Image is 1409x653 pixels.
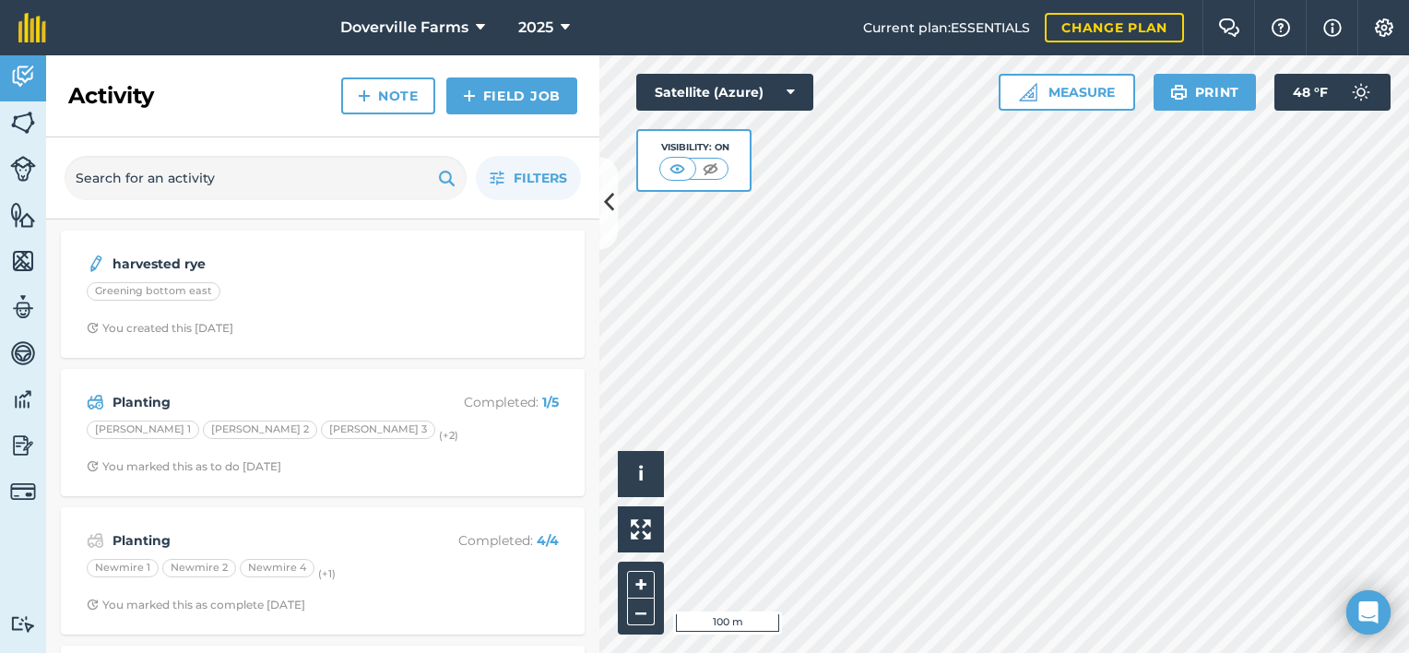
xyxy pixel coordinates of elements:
[18,13,46,42] img: fieldmargin Logo
[10,201,36,229] img: svg+xml;base64,PHN2ZyB4bWxucz0iaHR0cDovL3d3dy53My5vcmcvMjAwMC9zdmciIHdpZHRoPSI1NiIgaGVpZ2h0PSI2MC...
[631,519,651,540] img: Four arrows, one pointing top left, one top right, one bottom right and the last bottom left
[618,451,664,497] button: i
[1218,18,1240,37] img: Two speech bubbles overlapping with the left bubble in the forefront
[438,167,456,189] img: svg+xml;base64,PHN2ZyB4bWxucz0iaHR0cDovL3d3dy53My5vcmcvMjAwMC9zdmciIHdpZHRoPSIxOSIgaGVpZ2h0PSIyNC...
[1323,17,1342,39] img: svg+xml;base64,PHN2ZyB4bWxucz0iaHR0cDovL3d3dy53My5vcmcvMjAwMC9zdmciIHdpZHRoPSIxNyIgaGVpZ2h0PSIxNy...
[1045,13,1184,42] a: Change plan
[340,17,468,39] span: Doverville Farms
[72,518,574,623] a: PlantingCompleted: 4/4Newmire 1Newmire 2Newmire 4(+1)Clock with arrow pointing clockwiseYou marke...
[638,462,644,485] span: i
[87,459,281,474] div: You marked this as to do [DATE]
[358,85,371,107] img: svg+xml;base64,PHN2ZyB4bWxucz0iaHR0cDovL3d3dy53My5vcmcvMjAwMC9zdmciIHdpZHRoPSIxNCIgaGVpZ2h0PSIyNC...
[659,140,729,155] div: Visibility: On
[65,156,467,200] input: Search for an activity
[412,392,559,412] p: Completed :
[699,160,722,178] img: svg+xml;base64,PHN2ZyB4bWxucz0iaHR0cDovL3d3dy53My5vcmcvMjAwMC9zdmciIHdpZHRoPSI1MCIgaGVpZ2h0PSI0MC...
[1170,81,1188,103] img: svg+xml;base64,PHN2ZyB4bWxucz0iaHR0cDovL3d3dy53My5vcmcvMjAwMC9zdmciIHdpZHRoPSIxOSIgaGVpZ2h0PSIyNC...
[1019,83,1037,101] img: Ruler icon
[412,530,559,551] p: Completed :
[318,567,336,580] small: (+ 1 )
[10,109,36,137] img: svg+xml;base64,PHN2ZyB4bWxucz0iaHR0cDovL3d3dy53My5vcmcvMjAwMC9zdmciIHdpZHRoPSI1NiIgaGVpZ2h0PSI2MC...
[10,386,36,413] img: svg+xml;base64,PD94bWwgdmVyc2lvbj0iMS4wIiBlbmNvZGluZz0idXRmLTgiPz4KPCEtLSBHZW5lcmF0b3I6IEFkb2JlIE...
[10,615,36,633] img: svg+xml;base64,PD94bWwgdmVyc2lvbj0iMS4wIiBlbmNvZGluZz0idXRmLTgiPz4KPCEtLSBHZW5lcmF0b3I6IEFkb2JlIE...
[627,571,655,599] button: +
[518,17,553,39] span: 2025
[162,559,236,577] div: Newmire 2
[87,460,99,472] img: Clock with arrow pointing clockwise
[446,77,577,114] a: Field Job
[10,293,36,321] img: svg+xml;base64,PD94bWwgdmVyc2lvbj0iMS4wIiBlbmNvZGluZz0idXRmLTgiPz4KPCEtLSBHZW5lcmF0b3I6IEFkb2JlIE...
[10,63,36,90] img: svg+xml;base64,PD94bWwgdmVyc2lvbj0iMS4wIiBlbmNvZGluZz0idXRmLTgiPz4KPCEtLSBHZW5lcmF0b3I6IEFkb2JlIE...
[68,81,154,111] h2: Activity
[463,85,476,107] img: svg+xml;base64,PHN2ZyB4bWxucz0iaHR0cDovL3d3dy53My5vcmcvMjAwMC9zdmciIHdpZHRoPSIxNCIgaGVpZ2h0PSIyNC...
[87,421,199,439] div: [PERSON_NAME] 1
[87,282,220,301] div: Greening bottom east
[439,429,458,442] small: (+ 2 )
[514,168,567,188] span: Filters
[10,339,36,367] img: svg+xml;base64,PD94bWwgdmVyc2lvbj0iMS4wIiBlbmNvZGluZz0idXRmLTgiPz4KPCEtLSBHZW5lcmF0b3I6IEFkb2JlIE...
[87,253,105,275] img: svg+xml;base64,PD94bWwgdmVyc2lvbj0iMS4wIiBlbmNvZGluZz0idXRmLTgiPz4KPCEtLSBHZW5lcmF0b3I6IEFkb2JlIE...
[87,321,233,336] div: You created this [DATE]
[87,559,159,577] div: Newmire 1
[542,394,559,410] strong: 1 / 5
[627,599,655,625] button: –
[10,156,36,182] img: svg+xml;base64,PD94bWwgdmVyc2lvbj0iMS4wIiBlbmNvZGluZz0idXRmLTgiPz4KPCEtLSBHZW5lcmF0b3I6IEFkb2JlIE...
[10,432,36,459] img: svg+xml;base64,PD94bWwgdmVyc2lvbj0iMS4wIiBlbmNvZGluZz0idXRmLTgiPz4KPCEtLSBHZW5lcmF0b3I6IEFkb2JlIE...
[537,532,559,549] strong: 4 / 4
[863,18,1030,38] span: Current plan : ESSENTIALS
[112,530,405,551] strong: Planting
[87,598,305,612] div: You marked this as complete [DATE]
[87,599,99,611] img: Clock with arrow pointing clockwise
[666,160,689,178] img: svg+xml;base64,PHN2ZyB4bWxucz0iaHR0cDovL3d3dy53My5vcmcvMjAwMC9zdmciIHdpZHRoPSI1MCIgaGVpZ2h0PSI0MC...
[1346,590,1391,635] div: Open Intercom Messenger
[87,322,99,334] img: Clock with arrow pointing clockwise
[87,391,104,413] img: svg+xml;base64,PD94bWwgdmVyc2lvbj0iMS4wIiBlbmNvZGluZz0idXRmLTgiPz4KPCEtLSBHZW5lcmF0b3I6IEFkb2JlIE...
[112,392,405,412] strong: Planting
[72,242,574,347] a: harvested ryeGreening bottom eastClock with arrow pointing clockwiseYou created this [DATE]
[72,380,574,485] a: PlantingCompleted: 1/5[PERSON_NAME] 1[PERSON_NAME] 2[PERSON_NAME] 3(+2)Clock with arrow pointing ...
[1270,18,1292,37] img: A question mark icon
[999,74,1135,111] button: Measure
[10,247,36,275] img: svg+xml;base64,PHN2ZyB4bWxucz0iaHR0cDovL3d3dy53My5vcmcvMjAwMC9zdmciIHdpZHRoPSI1NiIgaGVpZ2h0PSI2MC...
[240,559,314,577] div: Newmire 4
[87,529,104,552] img: svg+xml;base64,PD94bWwgdmVyc2lvbj0iMS4wIiBlbmNvZGluZz0idXRmLTgiPz4KPCEtLSBHZW5lcmF0b3I6IEFkb2JlIE...
[636,74,813,111] button: Satellite (Azure)
[1274,74,1391,111] button: 48 °F
[1154,74,1257,111] button: Print
[112,254,405,274] strong: harvested rye
[1293,74,1328,111] span: 48 ° F
[10,479,36,505] img: svg+xml;base64,PD94bWwgdmVyc2lvbj0iMS4wIiBlbmNvZGluZz0idXRmLTgiPz4KPCEtLSBHZW5lcmF0b3I6IEFkb2JlIE...
[341,77,435,114] a: Note
[1373,18,1395,37] img: A cog icon
[321,421,435,439] div: [PERSON_NAME] 3
[476,156,581,200] button: Filters
[203,421,317,439] div: [PERSON_NAME] 2
[1343,74,1379,111] img: svg+xml;base64,PD94bWwgdmVyc2lvbj0iMS4wIiBlbmNvZGluZz0idXRmLTgiPz4KPCEtLSBHZW5lcmF0b3I6IEFkb2JlIE...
